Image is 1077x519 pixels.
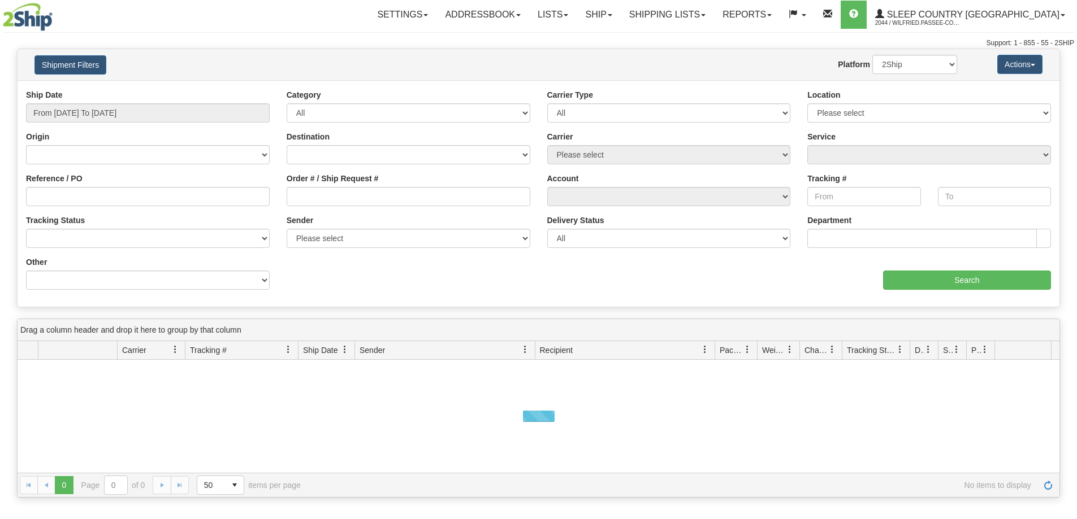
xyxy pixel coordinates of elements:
input: From [807,187,920,206]
a: Addressbook [436,1,529,29]
label: Tracking Status [26,215,85,226]
span: Page 0 [55,476,73,494]
label: Destination [287,131,330,142]
span: items per page [197,476,301,495]
button: Shipment Filters [34,55,106,75]
label: Sender [287,215,313,226]
span: Weight [762,344,786,356]
input: To [938,187,1051,206]
a: Shipping lists [621,1,714,29]
iframe: chat widget [1051,202,1076,317]
label: Other [26,256,47,268]
a: Carrier filter column settings [166,340,185,359]
span: Tracking Status [847,344,896,356]
label: Carrier [547,131,573,142]
button: Actions [997,55,1043,74]
span: No items to display [317,481,1031,490]
label: Location [807,89,840,101]
a: Tracking # filter column settings [279,340,298,359]
a: Shipment Issues filter column settings [947,340,966,359]
a: Refresh [1039,476,1057,494]
a: Pickup Status filter column settings [975,340,994,359]
span: Charge [804,344,828,356]
a: Delivery Status filter column settings [919,340,938,359]
span: Delivery Status [915,344,924,356]
span: Carrier [122,344,146,356]
span: Pickup Status [971,344,981,356]
input: Search [883,271,1051,290]
a: Recipient filter column settings [695,340,715,359]
a: Sleep Country [GEOGRAPHIC_DATA] 2044 / Wilfried.Passee-Coutrin [867,1,1074,29]
a: Ship [577,1,620,29]
a: Lists [529,1,577,29]
div: grid grouping header [18,319,1059,341]
label: Tracking # [807,173,846,184]
label: Reference / PO [26,173,83,184]
label: Ship Date [26,89,63,101]
label: Platform [838,59,870,70]
label: Account [547,173,579,184]
span: Ship Date [303,344,338,356]
a: Reports [714,1,780,29]
a: Charge filter column settings [823,340,842,359]
label: Carrier Type [547,89,593,101]
span: Shipment Issues [943,344,953,356]
label: Origin [26,131,49,142]
a: Weight filter column settings [780,340,799,359]
span: 50 [204,479,219,491]
a: Settings [369,1,436,29]
a: Ship Date filter column settings [335,340,354,359]
a: Sender filter column settings [516,340,535,359]
span: Sender [360,344,385,356]
div: Support: 1 - 855 - 55 - 2SHIP [3,38,1074,48]
span: select [226,476,244,494]
span: Packages [720,344,743,356]
span: Tracking # [190,344,227,356]
span: Page sizes drop down [197,476,244,495]
img: logo2044.jpg [3,3,53,31]
span: Recipient [540,344,573,356]
span: Page of 0 [81,476,145,495]
label: Category [287,89,321,101]
label: Department [807,215,851,226]
label: Service [807,131,836,142]
span: Sleep Country [GEOGRAPHIC_DATA] [884,10,1059,19]
span: 2044 / Wilfried.Passee-Coutrin [875,18,960,29]
a: Packages filter column settings [738,340,757,359]
label: Order # / Ship Request # [287,173,379,184]
label: Delivery Status [547,215,604,226]
a: Tracking Status filter column settings [890,340,910,359]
